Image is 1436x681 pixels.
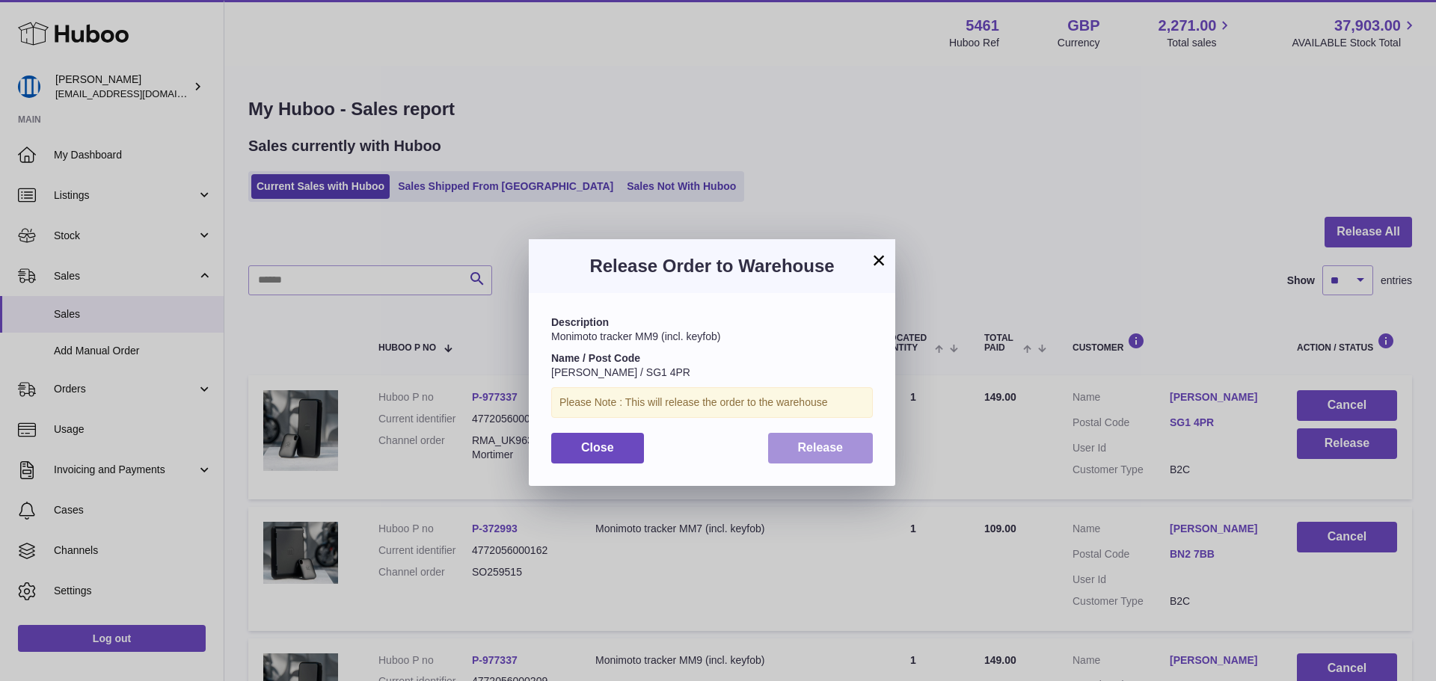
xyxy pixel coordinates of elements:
span: Monimoto tracker MM9 (incl. keyfob) [551,330,720,342]
div: Please Note : This will release the order to the warehouse [551,387,873,418]
button: × [870,251,888,269]
button: Release [768,433,874,463]
strong: Description [551,316,609,328]
span: Release [798,441,844,454]
span: [PERSON_NAME] / SG1 4PR [551,366,690,378]
button: Close [551,433,644,463]
strong: Name / Post Code [551,352,640,364]
span: Close [581,441,614,454]
h3: Release Order to Warehouse [551,254,873,278]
